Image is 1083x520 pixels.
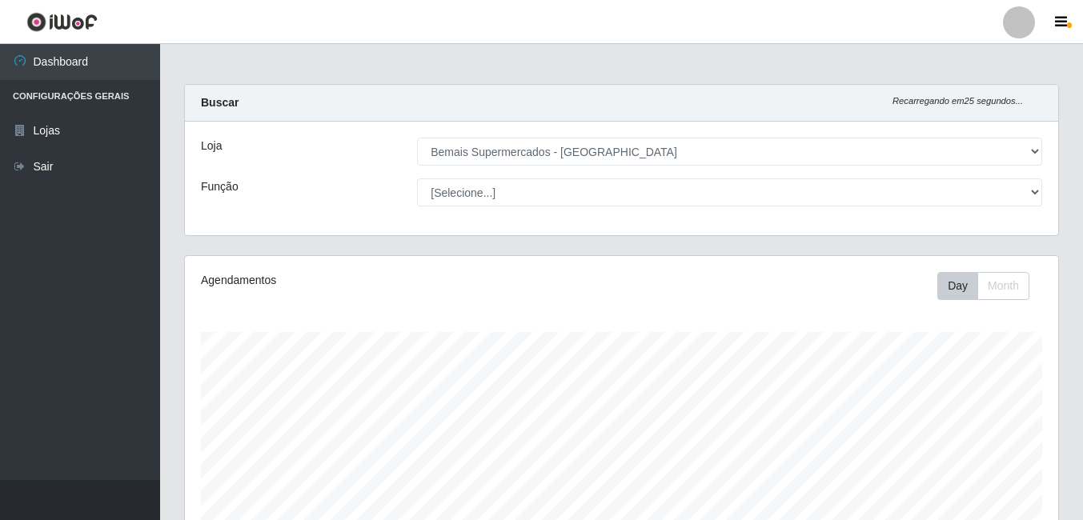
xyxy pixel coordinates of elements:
[937,272,978,300] button: Day
[937,272,1042,300] div: Toolbar with button groups
[201,178,239,195] label: Função
[892,96,1023,106] i: Recarregando em 25 segundos...
[937,272,1029,300] div: First group
[201,138,222,154] label: Loja
[201,272,537,289] div: Agendamentos
[26,12,98,32] img: CoreUI Logo
[977,272,1029,300] button: Month
[201,96,239,109] strong: Buscar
